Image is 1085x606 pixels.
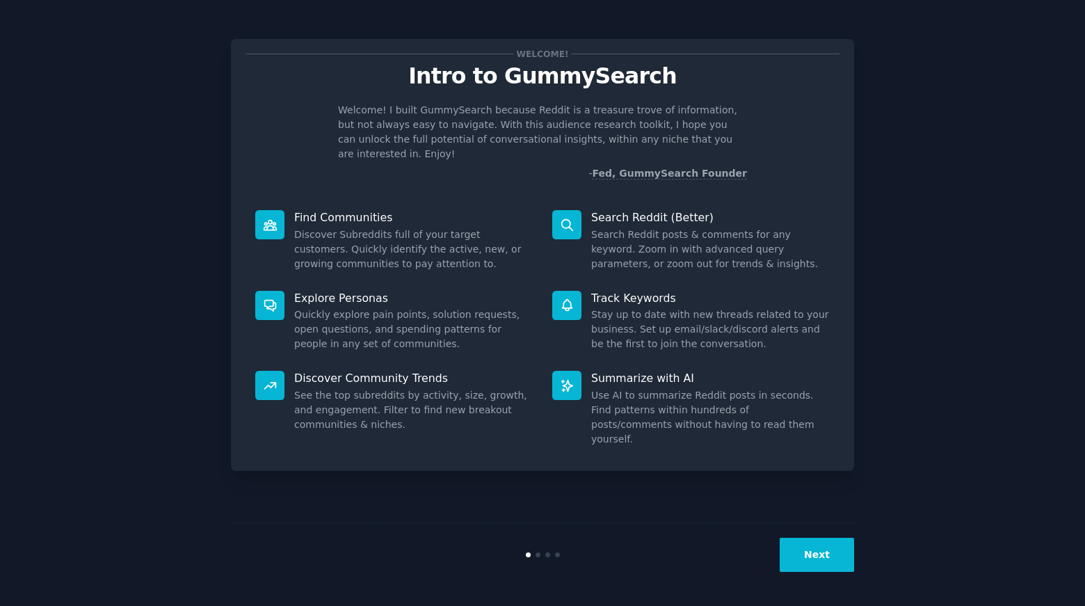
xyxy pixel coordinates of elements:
p: Track Keywords [591,291,830,305]
button: Next [780,538,854,572]
dd: See the top subreddits by activity, size, growth, and engagement. Filter to find new breakout com... [294,388,533,432]
p: Welcome! I built GummySearch because Reddit is a treasure trove of information, but not always ea... [338,103,747,161]
p: Search Reddit (Better) [591,210,830,225]
dd: Search Reddit posts & comments for any keyword. Zoom in with advanced query parameters, or zoom o... [591,228,830,271]
p: Summarize with AI [591,371,830,385]
span: Welcome! [514,47,571,61]
div: - [588,166,747,181]
dd: Discover Subreddits full of your target customers. Quickly identify the active, new, or growing c... [294,228,533,271]
dd: Quickly explore pain points, solution requests, open questions, and spending patterns for people ... [294,308,533,351]
a: Fed, GummySearch Founder [592,168,747,180]
dd: Stay up to date with new threads related to your business. Set up email/slack/discord alerts and ... [591,308,830,351]
p: Discover Community Trends [294,371,533,385]
dd: Use AI to summarize Reddit posts in seconds. Find patterns within hundreds of posts/comments with... [591,388,830,447]
p: Explore Personas [294,291,533,305]
p: Find Communities [294,210,533,225]
p: Intro to GummySearch [246,64,839,88]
